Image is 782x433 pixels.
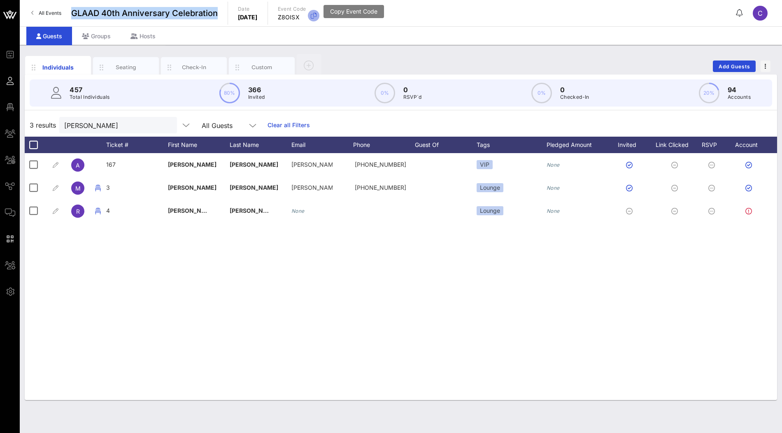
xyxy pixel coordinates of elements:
[415,137,477,153] div: Guest Of
[197,117,263,133] div: All Guests
[477,137,547,153] div: Tags
[728,85,751,95] p: 94
[176,63,212,71] div: Check-In
[108,63,144,71] div: Seating
[728,93,751,101] p: Accounts
[168,184,216,191] span: [PERSON_NAME]
[355,161,406,168] span: +19548166775
[202,122,233,129] div: All Guests
[547,162,560,168] i: None
[403,93,422,101] p: RSVP`d
[248,93,265,101] p: Invited
[403,85,422,95] p: 0
[560,85,589,95] p: 0
[168,137,230,153] div: First Name
[230,137,291,153] div: Last Name
[26,27,72,45] div: Guests
[654,137,699,153] div: Link Clicked
[238,5,258,13] p: Date
[758,9,763,17] span: C
[278,5,306,13] p: Event Code
[753,6,768,21] div: C
[699,137,728,153] div: RSVP
[477,160,493,169] div: VIP
[70,85,110,95] p: 457
[71,7,218,19] span: GLAAD 40th Anniversary Celebration
[168,207,216,214] span: [PERSON_NAME]
[106,161,116,168] span: 167
[230,184,278,191] span: [PERSON_NAME]
[121,27,165,45] div: Hosts
[248,85,265,95] p: 366
[477,206,503,215] div: Lounge
[76,162,80,169] span: A
[268,121,310,130] a: Clear all Filters
[728,137,773,153] div: Account
[291,137,353,153] div: Email
[230,161,278,168] span: [PERSON_NAME]
[244,63,280,71] div: Custom
[70,93,110,101] p: Total Individuals
[278,13,306,21] p: Z8OISX
[713,61,756,72] button: Add Guests
[291,176,333,199] p: [PERSON_NAME][DOMAIN_NAME]…
[477,183,503,192] div: Lounge
[547,185,560,191] i: None
[547,208,560,214] i: None
[30,120,56,130] span: 3 results
[106,184,110,191] span: 3
[608,137,654,153] div: Invited
[547,137,608,153] div: Pledged Amount
[106,137,168,153] div: Ticket #
[353,137,415,153] div: Phone
[238,13,258,21] p: [DATE]
[291,153,333,176] p: [PERSON_NAME].[PERSON_NAME]…
[40,63,77,72] div: Individuals
[230,207,278,214] span: [PERSON_NAME]
[39,10,61,16] span: All Events
[106,207,110,214] span: 4
[72,27,121,45] div: Groups
[26,7,66,20] a: All Events
[560,93,589,101] p: Checked-In
[168,161,216,168] span: [PERSON_NAME]
[291,208,305,214] i: None
[75,185,81,192] span: M
[355,184,406,191] span: +16464603232
[76,208,80,215] span: R
[718,63,751,70] span: Add Guests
